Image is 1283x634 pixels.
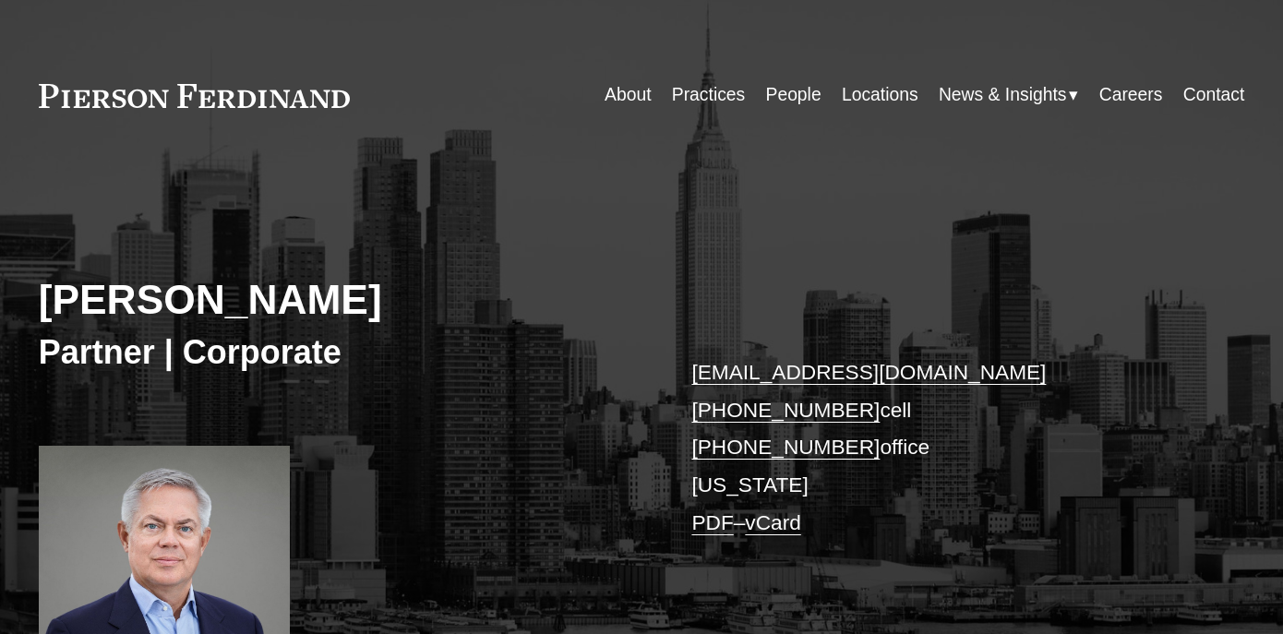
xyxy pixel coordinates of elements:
h2: [PERSON_NAME] [39,275,641,325]
a: [PHONE_NUMBER] [691,398,880,422]
a: [EMAIL_ADDRESS][DOMAIN_NAME] [691,360,1046,384]
a: Locations [842,78,918,114]
a: About [605,78,652,114]
span: News & Insights [939,79,1067,112]
a: folder dropdown [939,78,1079,114]
p: cell office [US_STATE] – [691,353,1193,542]
a: vCard [745,510,800,534]
a: Practices [672,78,745,114]
a: Careers [1099,78,1163,114]
a: [PHONE_NUMBER] [691,435,880,459]
h3: Partner | Corporate [39,332,641,374]
a: PDF [691,510,733,534]
a: People [765,78,821,114]
a: Contact [1183,78,1245,114]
